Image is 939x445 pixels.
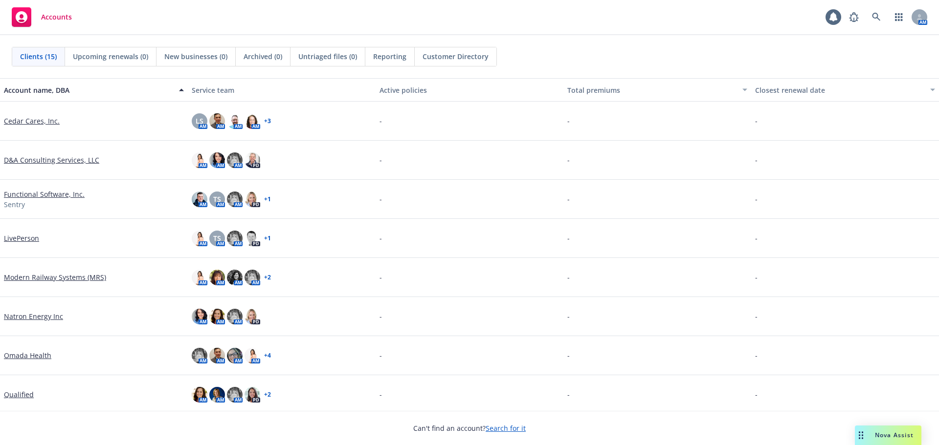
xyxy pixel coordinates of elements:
[4,155,99,165] a: D&A Consulting Services, LLC
[209,270,225,285] img: photo
[209,348,225,363] img: photo
[209,113,225,129] img: photo
[245,191,260,207] img: photo
[380,233,382,243] span: -
[563,78,751,102] button: Total premiums
[245,348,260,363] img: photo
[380,350,382,360] span: -
[213,233,221,243] span: TS
[4,389,34,400] a: Qualified
[41,13,72,21] span: Accounts
[227,231,243,246] img: photo
[245,152,260,168] img: photo
[244,51,282,62] span: Archived (0)
[755,311,758,321] span: -
[192,387,207,403] img: photo
[413,423,526,433] span: Can't find an account?
[264,235,271,241] a: + 1
[227,152,243,168] img: photo
[755,272,758,282] span: -
[209,387,225,403] img: photo
[227,309,243,324] img: photo
[164,51,227,62] span: New businesses (0)
[755,116,758,126] span: -
[192,309,207,324] img: photo
[227,270,243,285] img: photo
[373,51,406,62] span: Reporting
[264,118,271,124] a: + 3
[889,7,909,27] a: Switch app
[213,194,221,204] span: TS
[844,7,864,27] a: Report a Bug
[751,78,939,102] button: Closest renewal date
[567,194,570,204] span: -
[188,78,376,102] button: Service team
[298,51,357,62] span: Untriaged files (0)
[209,152,225,168] img: photo
[227,348,243,363] img: photo
[380,272,382,282] span: -
[227,191,243,207] img: photo
[192,152,207,168] img: photo
[380,116,382,126] span: -
[486,424,526,433] a: Search for it
[192,270,207,285] img: photo
[567,116,570,126] span: -
[264,353,271,359] a: + 4
[755,350,758,360] span: -
[380,155,382,165] span: -
[755,389,758,400] span: -
[264,392,271,398] a: + 2
[245,231,260,246] img: photo
[264,196,271,202] a: + 1
[227,113,243,129] img: photo
[192,348,207,363] img: photo
[264,275,271,280] a: + 2
[380,311,382,321] span: -
[227,387,243,403] img: photo
[875,431,914,439] span: Nova Assist
[73,51,148,62] span: Upcoming renewals (0)
[4,272,106,282] a: Modern Railway Systems (MRS)
[380,194,382,204] span: -
[209,309,225,324] img: photo
[867,7,886,27] a: Search
[755,155,758,165] span: -
[8,3,76,31] a: Accounts
[192,231,207,246] img: photo
[196,116,203,126] span: LS
[855,425,867,445] div: Drag to move
[4,199,25,210] span: Sentry
[192,85,372,95] div: Service team
[423,51,489,62] span: Customer Directory
[755,85,924,95] div: Closest renewal date
[4,189,85,199] a: Functional Software, Inc.
[567,350,570,360] span: -
[380,389,382,400] span: -
[245,387,260,403] img: photo
[567,85,737,95] div: Total premiums
[245,270,260,285] img: photo
[755,233,758,243] span: -
[245,113,260,129] img: photo
[567,155,570,165] span: -
[567,311,570,321] span: -
[4,311,63,321] a: Natron Energy Inc
[4,116,60,126] a: Cedar Cares, Inc.
[192,191,207,207] img: photo
[4,85,173,95] div: Account name, DBA
[567,389,570,400] span: -
[567,233,570,243] span: -
[245,309,260,324] img: photo
[755,194,758,204] span: -
[4,233,39,243] a: LivePerson
[855,425,921,445] button: Nova Assist
[20,51,57,62] span: Clients (15)
[376,78,563,102] button: Active policies
[4,350,51,360] a: Omada Health
[380,85,559,95] div: Active policies
[567,272,570,282] span: -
